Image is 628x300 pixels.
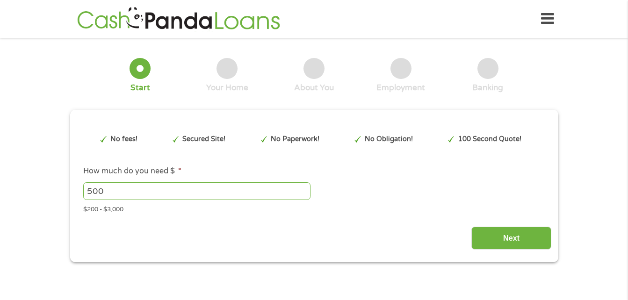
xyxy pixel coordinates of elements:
[206,83,248,93] div: Your Home
[182,134,225,144] p: Secured Site!
[271,134,319,144] p: No Paperwork!
[365,134,413,144] p: No Obligation!
[376,83,425,93] div: Employment
[83,202,544,214] div: $200 - $3,000
[130,83,150,93] div: Start
[471,227,551,250] input: Next
[74,6,283,32] img: GetLoanNow Logo
[458,134,521,144] p: 100 Second Quote!
[83,166,181,176] label: How much do you need $
[472,83,503,93] div: Banking
[110,134,137,144] p: No fees!
[294,83,334,93] div: About You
